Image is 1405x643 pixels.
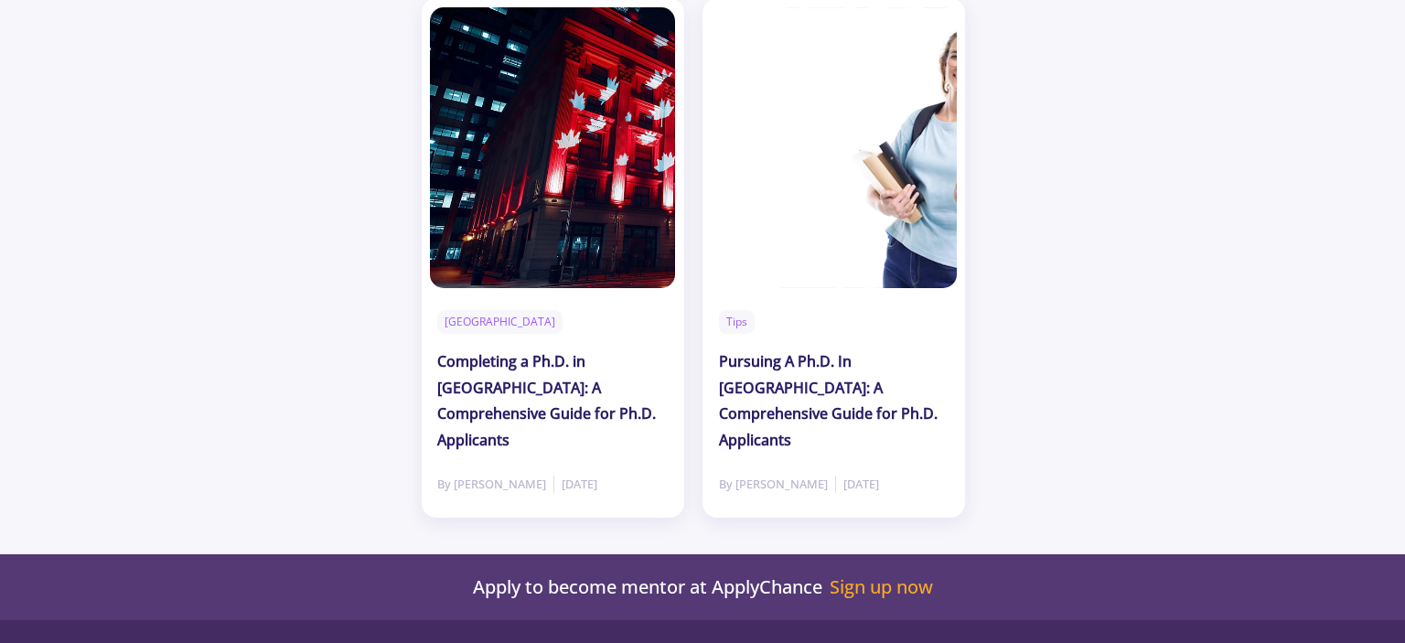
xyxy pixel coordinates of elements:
small: By [PERSON_NAME] [437,476,554,493]
a: Tips [719,310,755,334]
small: [DATE] [554,476,597,493]
small: [DATE] [836,476,879,493]
a: Sign up now [830,576,933,598]
h2: Pursuing A Ph.D. In [GEOGRAPHIC_DATA]: A Comprehensive Guide for Ph.D. Applicants [719,348,949,454]
small: By [PERSON_NAME] [719,476,836,493]
h2: Completing a Ph.D. in [GEOGRAPHIC_DATA]: A Comprehensive Guide for Ph.D. Applicants [437,348,668,454]
a: [GEOGRAPHIC_DATA] [437,310,563,334]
